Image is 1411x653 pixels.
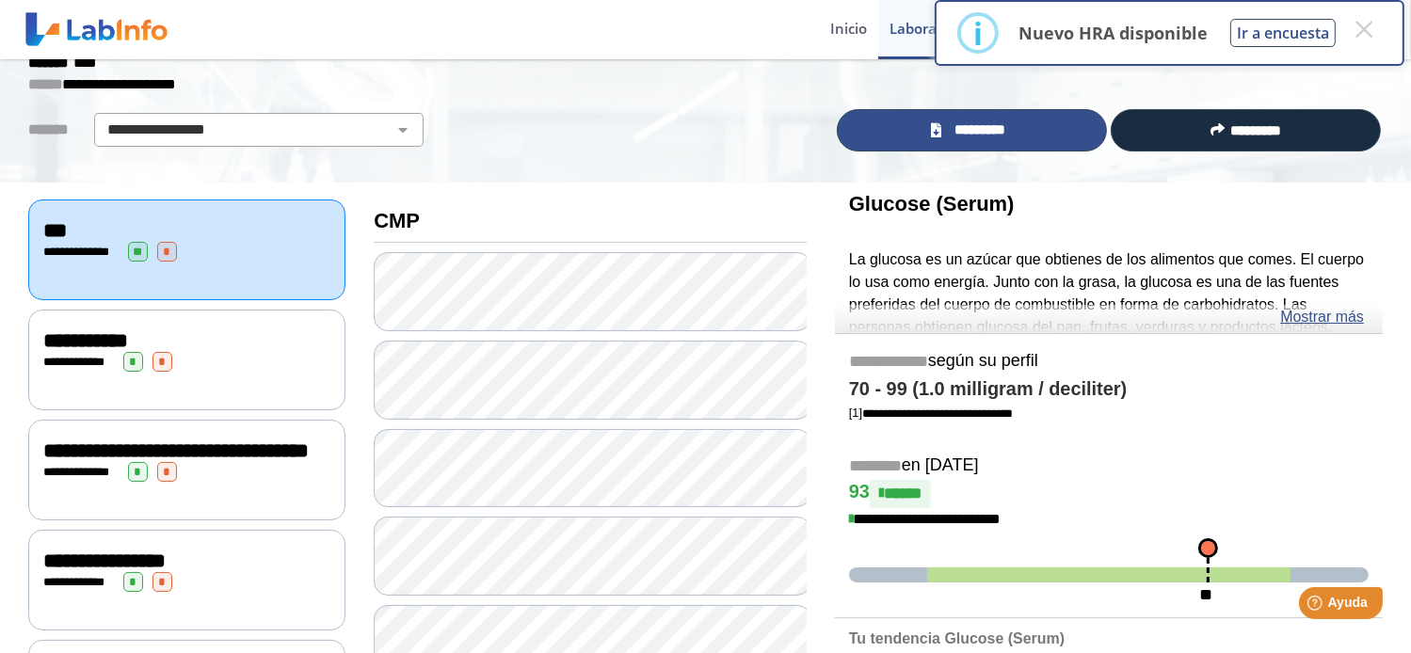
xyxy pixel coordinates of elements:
b: Glucose (Serum) [849,192,1015,215]
h5: en [DATE] [849,455,1369,477]
h4: 70 - 99 (1.0 milligram / deciliter) [849,378,1369,401]
button: Ir a encuesta [1230,19,1336,47]
div: i [973,16,983,50]
p: Nuevo HRA disponible [1018,22,1208,44]
iframe: Help widget launcher [1243,580,1390,632]
b: Tu tendencia Glucose (Serum) [849,630,1065,646]
b: CMP [374,209,420,232]
button: Close this dialog [1347,12,1381,46]
h5: según su perfil [849,351,1369,373]
a: Mostrar más [1280,306,1364,328]
a: [1] [849,406,1013,420]
h4: 93 [849,480,1369,508]
p: La glucosa es un azúcar que obtienes de los alimentos que comes. El cuerpo lo usa como energía. J... [849,248,1369,406]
